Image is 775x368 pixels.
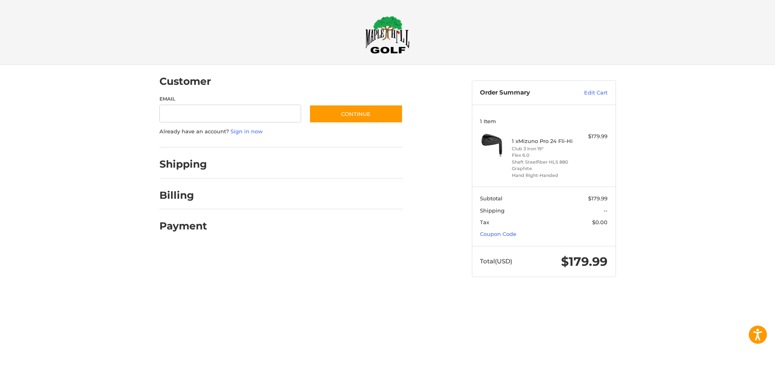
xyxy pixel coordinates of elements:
label: Email [159,95,302,103]
h2: Shipping [159,158,207,170]
h4: 1 x Mizuno Pro 24 Fli-Hi [512,138,574,144]
div: $179.99 [576,132,607,141]
img: Maple Hill Golf [365,16,410,54]
h2: Billing [159,189,207,202]
li: Club 3 Iron 19° [512,145,574,152]
span: Subtotal [480,195,503,202]
h2: Customer [159,75,211,88]
span: Shipping [480,207,505,214]
li: Flex 6.0 [512,152,574,159]
span: -- [603,207,607,214]
h3: Order Summary [480,89,567,97]
button: Continue [309,105,403,123]
h2: Payment [159,220,207,232]
span: $0.00 [592,219,607,225]
span: $179.99 [588,195,607,202]
a: Coupon Code [480,231,516,237]
span: Total (USD) [480,257,512,265]
span: Tax [480,219,489,225]
li: Shaft Steelfiber HLS 880 Graphite [512,159,574,172]
li: Hand Right-Handed [512,172,574,179]
a: Edit Cart [567,89,607,97]
span: $179.99 [561,254,607,269]
iframe: Google Customer Reviews [708,346,775,368]
a: Sign in now [230,128,263,135]
p: Already have an account? [159,128,403,136]
h3: 1 Item [480,118,607,124]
